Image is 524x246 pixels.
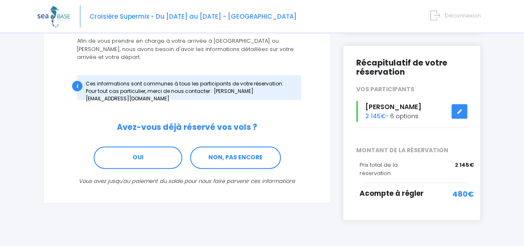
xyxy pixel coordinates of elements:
[79,177,295,185] i: Vous avez jusqu'au paiement du solde pour nous faire parvenir ces informations
[356,58,468,78] h2: Récapitulatif de votre réservation
[190,146,281,169] a: NON, PAS ENCORE
[452,188,474,200] span: 480€
[60,37,314,61] p: Afin de vous prendre en charge à votre arrivée à [GEOGRAPHIC_DATA] ou [PERSON_NAME], nous avons b...
[455,161,474,169] span: 2 145€
[350,85,474,94] div: VOS PARTICIPANTS
[77,75,301,100] div: Ces informations sont communes à tous les participants de votre réservation. Pour tout cas partic...
[72,81,82,91] div: i
[60,123,314,132] h2: Avez-vous déjà réservé vos vols ?
[350,146,474,155] span: MONTANT DE LA RÉSERVATION
[365,102,421,112] span: [PERSON_NAME]
[350,101,474,122] div: - 6 options
[365,112,385,120] span: 2 145€
[94,146,182,169] a: OUI
[89,12,297,21] span: Croisière Supermix - Du [DATE] au [DATE] - [GEOGRAPHIC_DATA]
[359,188,423,198] span: Acompte à régler
[359,161,397,177] span: Prix total de la réservation
[445,12,481,19] span: Déconnexion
